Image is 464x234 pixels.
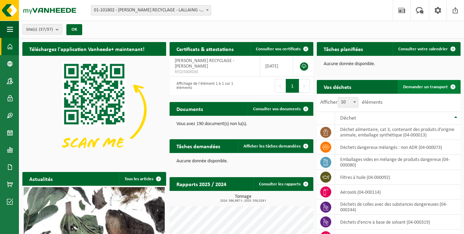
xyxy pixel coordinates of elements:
[22,172,60,185] h2: Actualités
[119,172,165,186] a: Tous les articles
[39,27,53,32] count: (37/37)
[317,80,358,93] h2: Vos déchets
[260,56,293,77] td: [DATE]
[340,115,356,121] span: Déchet
[286,79,299,93] button: 1
[253,177,313,191] a: Consulter les rapports
[244,144,301,149] span: Afficher les tâches demandées
[299,79,310,93] button: Next
[256,47,301,51] span: Consulter vos certificats
[338,97,358,108] span: 10
[335,140,461,155] td: déchets dangereux mélangés : non ADR (04-000073)
[253,107,301,111] span: Consulter vos documents
[176,122,306,126] p: Vous avez 190 document(s) non lu(s).
[91,5,211,16] span: 01-101802 - THEYS RECYCLAGE - LALLAING - LALLAING
[324,62,454,67] p: Aucune donnée disponible.
[175,69,255,75] span: RED25004030
[173,78,238,93] div: Affichage de l'élément 1 à 1 sur 1 éléments
[398,80,460,94] a: Demander un transport
[22,42,151,55] h2: Téléchargez l'application Vanheede+ maintenant!
[248,102,313,116] a: Consulter vos documents
[320,100,382,105] label: Afficher éléments
[176,159,306,164] p: Aucune donnée disponible.
[403,85,448,89] span: Demander un transport
[335,155,461,170] td: emballages vides en mélange de produits dangereux (04-000080)
[175,58,234,69] span: [PERSON_NAME] RECYCLAGE - [PERSON_NAME]
[170,42,240,55] h2: Certificats & attestations
[91,6,211,15] span: 01-101802 - THEYS RECYCLAGE - LALLAING - LALLAING
[335,185,461,200] td: aérosols (04-000114)
[338,98,358,107] span: 10
[170,177,233,191] h2: Rapports 2025 / 2024
[173,194,313,203] h3: Tonnage
[393,42,460,56] a: Consulter votre calendrier
[238,139,313,153] a: Afficher les tâches demandées
[170,139,227,153] h2: Tâches demandées
[250,42,313,56] a: Consulter vos certificats
[335,215,461,230] td: déchets d'encre à base de solvant (04-000319)
[66,24,82,35] button: OK
[398,47,448,51] span: Consulter votre calendrier
[275,79,286,93] button: Previous
[335,125,461,140] td: déchet alimentaire, cat 3, contenant des produits d'origine animale, emballage synthétique (04-00...
[335,200,461,215] td: déchets de colles avec des substances dangereuses (04-000244)
[22,56,166,164] img: Download de VHEPlus App
[317,42,370,55] h2: Tâches planifiées
[22,24,62,34] button: Site(s)(37/37)
[335,170,461,185] td: filtres à huile (04-000092)
[170,102,210,115] h2: Documents
[173,199,313,203] span: 2024: 586,987 t - 2025: 558,029 t
[26,24,53,35] span: Site(s)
